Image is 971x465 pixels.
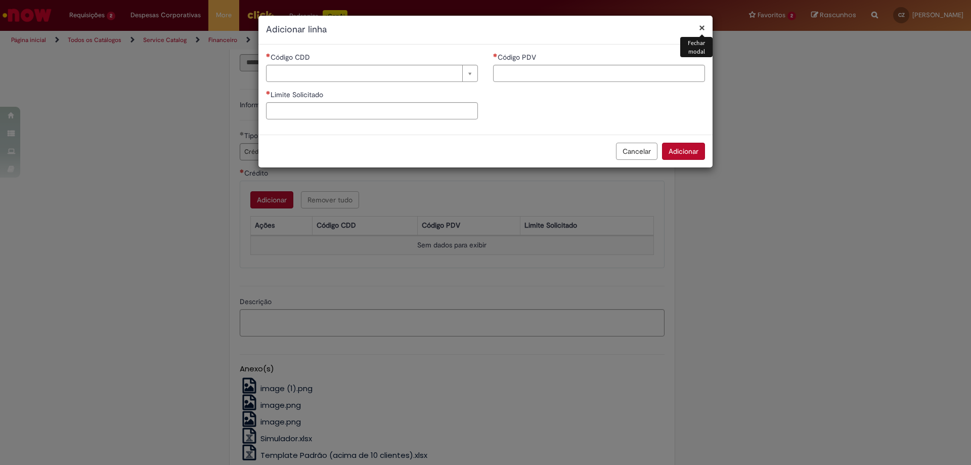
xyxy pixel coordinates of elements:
span: Limite Solicitado [271,90,325,99]
h2: Adicionar linha [266,23,705,36]
span: Necessários [493,53,498,57]
a: Limpar campo Código CDD [266,65,478,82]
span: Necessários [266,91,271,95]
span: Necessários [266,53,271,57]
input: Limite Solicitado [266,102,478,119]
span: Necessários - Código CDD [271,53,312,62]
span: Código PDV [498,53,538,62]
div: Fechar modal [680,37,713,57]
input: Código PDV [493,65,705,82]
button: Cancelar [616,143,657,160]
button: Adicionar [662,143,705,160]
button: Fechar modal [699,22,705,33]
